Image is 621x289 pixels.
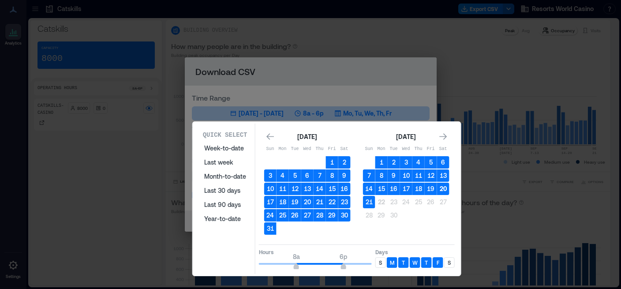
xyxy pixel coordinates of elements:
[379,259,382,266] p: S
[437,169,449,182] button: 13
[388,143,400,155] th: Tuesday
[301,146,314,153] p: Wed
[199,141,251,155] button: Week-to-date
[277,209,289,221] button: 25
[338,146,351,153] p: Sat
[301,183,314,195] button: 13
[412,183,425,195] button: 18
[199,212,251,226] button: Year-to-date
[388,209,400,221] button: 30
[326,183,338,195] button: 15
[437,259,439,266] p: F
[363,196,375,208] button: 21
[301,209,314,221] button: 27
[375,143,388,155] th: Monday
[277,169,289,182] button: 4
[326,209,338,221] button: 29
[425,169,437,182] button: 12
[264,146,277,153] p: Sun
[412,146,425,153] p: Thu
[293,253,300,260] span: 8a
[425,196,437,208] button: 26
[375,169,388,182] button: 8
[264,143,277,155] th: Sunday
[437,143,449,155] th: Saturday
[437,156,449,169] button: 6
[301,196,314,208] button: 20
[388,183,400,195] button: 16
[388,146,400,153] p: Tue
[203,131,247,139] p: Quick Select
[338,169,351,182] button: 9
[338,209,351,221] button: 30
[425,259,428,266] p: T
[400,146,412,153] p: Wed
[314,183,326,195] button: 14
[264,183,277,195] button: 10
[199,184,251,198] button: Last 30 days
[264,209,277,221] button: 24
[363,146,375,153] p: Sun
[289,209,301,221] button: 26
[326,146,338,153] p: Fri
[375,209,388,221] button: 29
[277,146,289,153] p: Mon
[314,196,326,208] button: 21
[400,156,412,169] button: 3
[400,143,412,155] th: Wednesday
[326,169,338,182] button: 8
[338,156,351,169] button: 2
[277,183,289,195] button: 11
[388,169,400,182] button: 9
[326,196,338,208] button: 22
[289,143,301,155] th: Tuesday
[289,169,301,182] button: 5
[277,143,289,155] th: Monday
[402,259,405,266] p: T
[425,146,437,153] p: Fri
[375,156,388,169] button: 1
[375,146,388,153] p: Mon
[412,169,425,182] button: 11
[388,156,400,169] button: 2
[277,196,289,208] button: 18
[264,222,277,235] button: 31
[363,143,375,155] th: Sunday
[363,209,375,221] button: 28
[388,196,400,208] button: 23
[437,146,449,153] p: Sat
[199,198,251,212] button: Last 90 days
[400,169,412,182] button: 10
[437,183,449,195] button: 20
[425,143,437,155] th: Friday
[437,196,449,208] button: 27
[301,169,314,182] button: 6
[412,196,425,208] button: 25
[314,146,326,153] p: Thu
[340,253,347,260] span: 6p
[338,196,351,208] button: 23
[394,131,419,142] div: [DATE]
[363,169,375,182] button: 7
[375,196,388,208] button: 22
[425,183,437,195] button: 19
[326,143,338,155] th: Friday
[295,131,320,142] div: [DATE]
[390,259,394,266] p: M
[314,209,326,221] button: 28
[289,196,301,208] button: 19
[363,183,375,195] button: 14
[326,156,338,169] button: 1
[264,131,277,143] button: Go to previous month
[264,169,277,182] button: 3
[338,183,351,195] button: 16
[412,259,418,266] p: W
[400,183,412,195] button: 17
[448,259,451,266] p: S
[199,169,251,184] button: Month-to-date
[375,248,455,255] p: Days
[400,196,412,208] button: 24
[412,143,425,155] th: Thursday
[314,143,326,155] th: Thursday
[301,143,314,155] th: Wednesday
